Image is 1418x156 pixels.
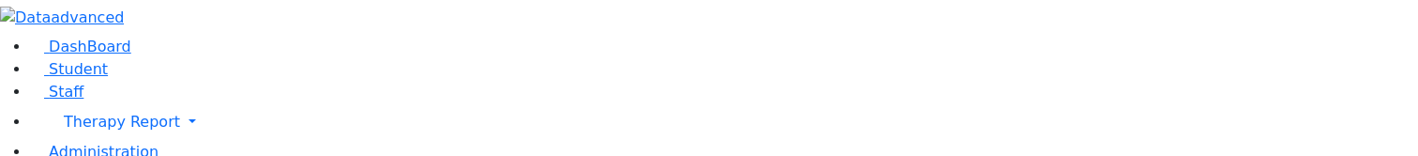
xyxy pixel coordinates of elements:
span: Therapy Report [64,113,180,131]
span: DashBoard [49,38,131,55]
a: Student [30,60,108,78]
a: DashBoard [30,38,131,55]
a: Therapy Report [30,103,1418,141]
a: Staff [30,83,83,101]
span: Student [49,60,108,78]
span: Staff [49,83,83,101]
